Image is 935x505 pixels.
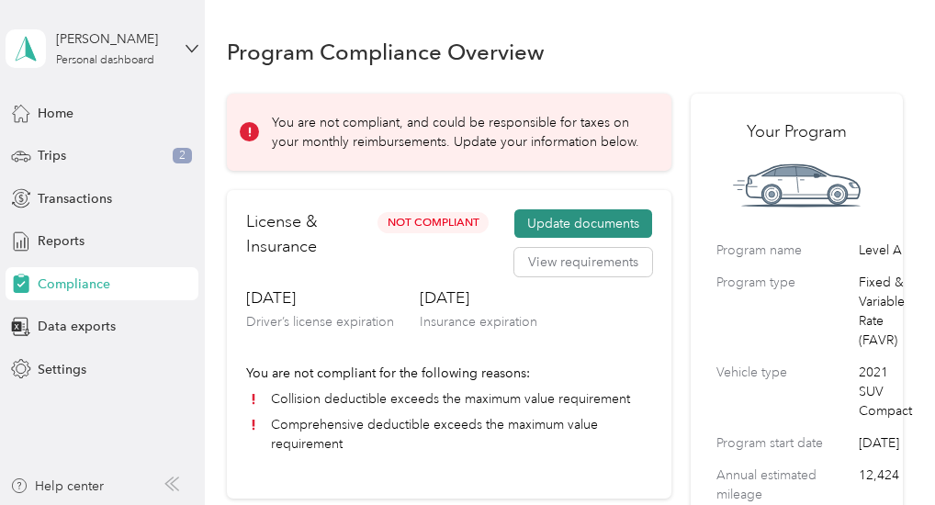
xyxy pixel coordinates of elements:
h3: [DATE] [420,286,537,309]
p: You are not compliant, and could be responsible for taxes on your monthly reimbursements. Update ... [272,113,646,151]
label: Program type [716,273,852,350]
span: Reports [38,231,84,251]
li: Collision deductible exceeds the maximum value requirement [246,389,652,409]
h3: [DATE] [246,286,394,309]
button: View requirements [514,248,652,277]
label: Program name [716,241,852,260]
li: Comprehensive deductible exceeds the maximum value requirement [246,415,652,454]
span: Trips [38,146,66,165]
div: [PERSON_NAME] [56,29,171,49]
button: Help center [10,477,104,496]
span: Settings [38,360,86,379]
h1: Program Compliance Overview [227,42,545,62]
span: Transactions [38,189,112,208]
iframe: Everlance-gr Chat Button Frame [832,402,935,505]
span: Not Compliant [377,212,489,233]
label: Program start date [716,433,852,453]
h2: License & Insurance [246,209,352,259]
span: Data exports [38,317,116,336]
label: Annual estimated mileage [716,466,852,504]
div: Personal dashboard [56,55,154,66]
p: Driver’s license expiration [246,312,394,331]
span: Level A [859,241,912,260]
span: 2 [173,148,192,164]
p: Insurance expiration [420,312,537,331]
button: Update documents [514,209,652,239]
h2: Your Program [716,119,877,144]
span: Fixed & Variable Rate (FAVR) [859,273,912,350]
span: Home [38,104,73,123]
p: You are not compliant for the following reasons: [246,364,652,383]
label: Vehicle type [716,363,852,421]
span: 2021 SUV Compact [859,363,912,421]
span: Compliance [38,275,110,294]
